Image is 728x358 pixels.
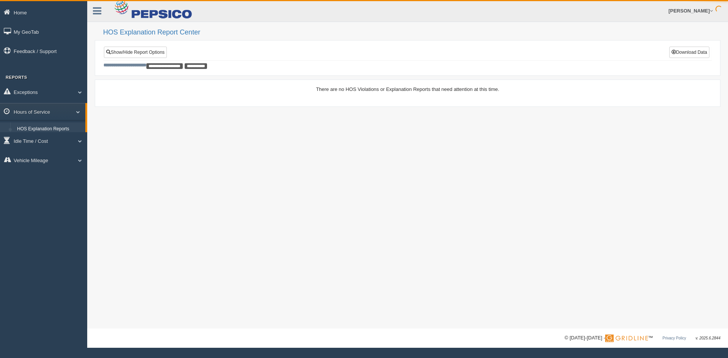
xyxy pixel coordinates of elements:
h2: HOS Explanation Report Center [103,29,720,36]
button: Download Data [669,47,709,58]
div: There are no HOS Violations or Explanation Reports that need attention at this time. [104,86,712,93]
a: HOS Explanation Reports [14,122,85,136]
a: Show/Hide Report Options [104,47,167,58]
img: Gridline [605,335,648,342]
span: v. 2025.6.2844 [696,336,720,340]
div: © [DATE]-[DATE] - ™ [565,334,720,342]
a: Privacy Policy [662,336,686,340]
